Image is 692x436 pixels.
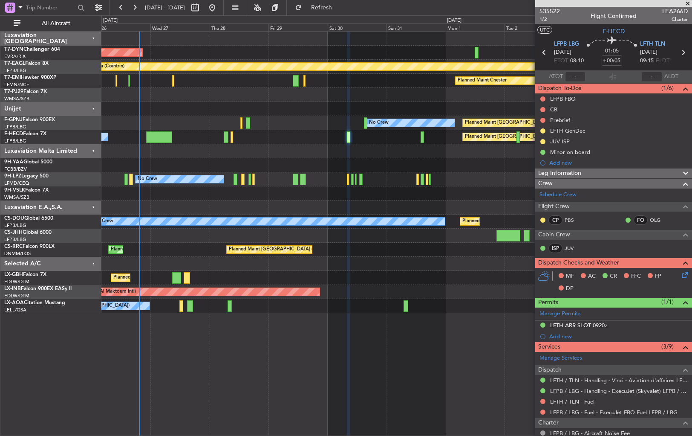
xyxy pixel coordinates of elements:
span: ETOT [554,57,568,65]
a: DNMM/LOS [4,250,31,257]
span: LX-GBH [4,272,23,277]
a: EVRA/RIX [4,53,26,60]
span: (1/1) [661,297,674,306]
a: CS-JHHGlobal 6000 [4,230,52,235]
span: DP [566,285,574,293]
div: Sun 31 [386,23,446,31]
div: ISP [548,244,562,253]
button: UTC [537,26,552,34]
span: 9H-YAA [4,160,23,165]
div: Tue 2 [505,23,564,31]
div: Planned Maint [GEOGRAPHIC_DATA] ([GEOGRAPHIC_DATA]) [465,116,599,129]
a: Manage Permits [539,310,581,318]
span: Cabin Crew [538,230,570,240]
span: T7-EAGL [4,61,25,66]
a: 9H-VSLKFalcon 7X [4,188,49,193]
span: Services [538,342,560,352]
div: Planned Maint Nice ([GEOGRAPHIC_DATA]) [113,271,208,284]
a: T7-DYNChallenger 604 [4,47,60,52]
div: Thu 28 [210,23,269,31]
span: AC [588,272,596,281]
a: WMSA/SZB [4,96,29,102]
span: Charter [538,418,559,428]
span: 9H-LPZ [4,174,21,179]
div: CP [548,215,562,225]
div: Planned Maint [GEOGRAPHIC_DATA] ([GEOGRAPHIC_DATA]) [229,243,363,256]
span: (3/9) [661,342,674,351]
a: PBS [565,216,584,224]
a: LFPB/LBG [4,236,26,243]
a: JUV [565,244,584,252]
a: LFMD/CEQ [4,180,29,186]
span: T7-DYN [4,47,23,52]
div: Minor on board [550,148,590,156]
a: LFPB/LBG [4,124,26,130]
span: 9H-VSLK [4,188,25,193]
a: LFPB/LBG [4,138,26,144]
a: T7-EMIHawker 900XP [4,75,56,80]
span: 01:05 [605,47,619,55]
span: LFTH TLN [640,40,665,49]
span: Crew [538,179,553,189]
a: FCBB/BZV [4,166,27,172]
div: Add new [549,159,688,166]
div: Prebrief [550,116,570,124]
a: LFPB / LBG - Handling - ExecuJet (Skyvalet) LFPB / LBG [550,387,688,395]
div: LFTH ARR SLOT 0920z [550,322,607,329]
a: LFTH / TLN - Fuel [550,398,594,405]
span: T7-EMI [4,75,21,80]
a: LFPB/LBG [4,67,26,74]
div: No Crew [94,215,113,228]
div: Planned Maint [GEOGRAPHIC_DATA] ([GEOGRAPHIC_DATA]) [111,243,245,256]
a: LFMN/NCE [4,81,29,88]
div: CB [550,106,557,113]
span: Charter [662,16,688,23]
span: Leg Information [538,169,581,178]
div: FO [634,215,648,225]
div: [DATE] [103,17,118,24]
div: Sat 30 [328,23,387,31]
span: CS-DOU [4,216,24,221]
span: [DATE] [640,48,657,57]
div: Planned Maint [GEOGRAPHIC_DATA] ([GEOGRAPHIC_DATA]) [462,215,597,228]
span: [DATE] - [DATE] [145,4,185,12]
input: Trip Number [26,1,75,14]
span: CS-RRC [4,244,23,249]
span: ELDT [656,57,669,65]
a: 9H-YAAGlobal 5000 [4,160,52,165]
span: All Aircraft [22,20,90,26]
div: Fri 29 [268,23,328,31]
div: LFPB FBO [550,95,576,102]
span: LFPB LBG [554,40,579,49]
span: Dispatch To-Dos [538,84,581,93]
span: MF [566,272,574,281]
div: JUV ISP [550,138,570,145]
div: Planned Maint Chester [458,74,507,87]
a: LX-AOACitation Mustang [4,300,65,305]
a: T7-EAGLFalcon 8X [4,61,49,66]
a: LFTH / TLN - Handling - Vinci - Aviation d'affaires LFTH / TLN*****MY HANDLING**** [550,377,688,384]
span: ATOT [549,73,563,81]
span: CS-JHH [4,230,23,235]
div: Tue 26 [91,23,150,31]
span: 09:15 [640,57,654,65]
span: FP [655,272,661,281]
a: F-HECDFalcon 7X [4,131,46,137]
span: F-HECD [4,131,23,137]
a: EDLW/DTM [4,279,29,285]
span: CR [610,272,617,281]
button: All Aircraft [9,17,92,30]
span: LX-AOA [4,300,24,305]
input: --:-- [565,72,585,82]
a: Manage Services [539,354,582,363]
span: Dispatch [538,365,562,375]
span: Dispatch Checks and Weather [538,258,619,268]
div: [DATE] [447,17,461,24]
button: Refresh [291,1,342,15]
a: LFPB/LBG [4,222,26,229]
span: T7-PJ29 [4,89,23,94]
span: F-GPNJ [4,117,23,122]
div: Add new [549,333,688,340]
a: WMSA/SZB [4,194,29,201]
span: [DATE] [554,48,571,57]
